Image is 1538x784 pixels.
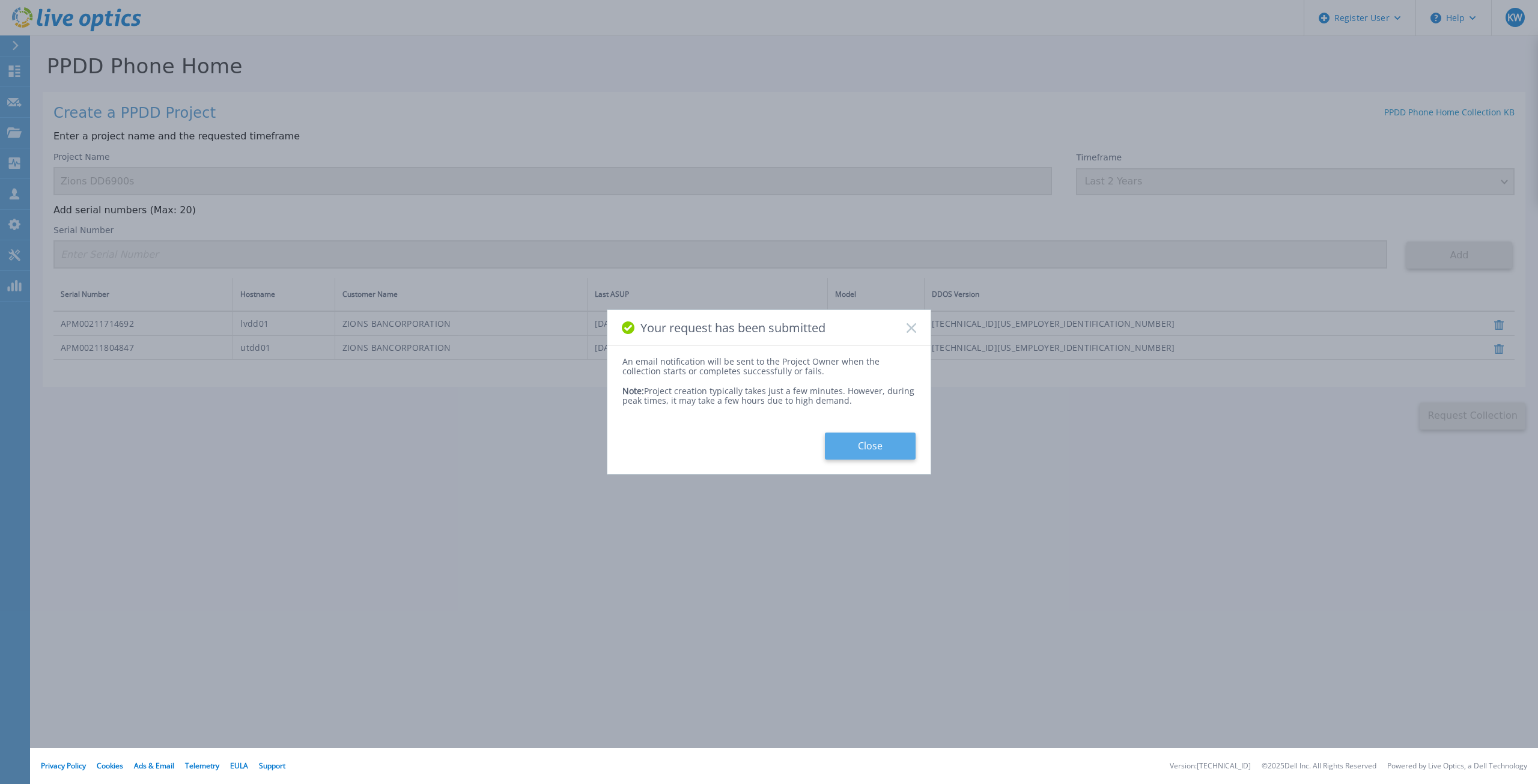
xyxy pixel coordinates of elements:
[41,761,86,771] a: Privacy Policy
[622,377,916,406] div: Project creation typically takes just a few minutes. However, during peak times, it may take a fe...
[230,761,248,771] a: EULA
[640,321,825,335] span: Your request has been submitted
[825,433,916,460] button: Close
[134,761,174,771] a: Ads & Email
[1262,762,1376,770] li: © 2025 Dell Inc. All Rights Reserved
[97,761,123,771] a: Cookies
[622,357,916,376] div: An email notification will be sent to the Project Owner when the collection starts or completes s...
[622,385,644,397] span: Note:
[259,761,285,771] a: Support
[1387,762,1527,770] li: Powered by Live Optics, a Dell Technology
[1170,762,1251,770] li: Version: [TECHNICAL_ID]
[185,761,219,771] a: Telemetry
